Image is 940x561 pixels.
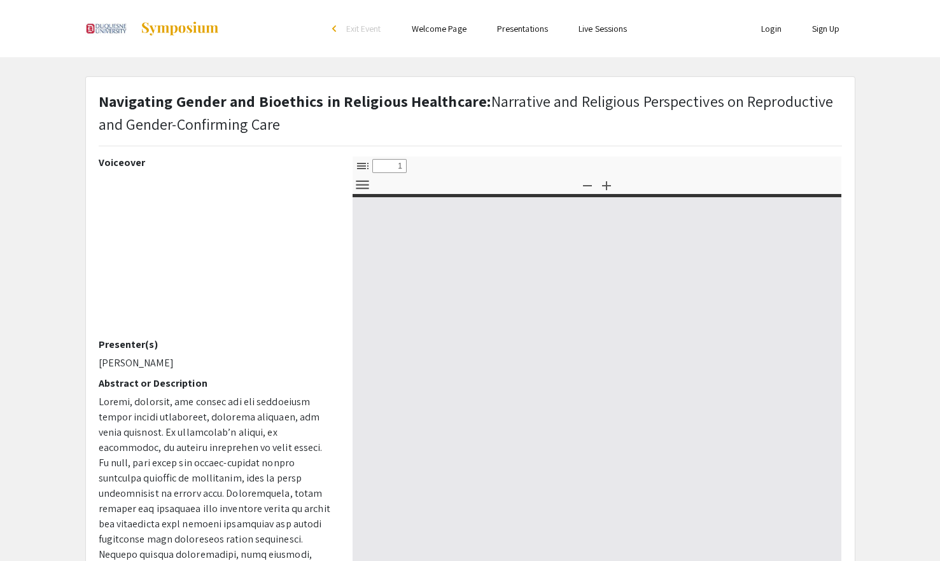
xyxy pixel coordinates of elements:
[577,176,598,194] button: Zoom Out
[332,25,340,32] div: arrow_back_ios
[140,21,220,36] img: Symposium by ForagerOne
[85,13,220,45] a: Graduate Research Symposium 2025
[497,23,548,34] a: Presentations
[346,23,381,34] span: Exit Event
[372,159,407,173] input: Page
[596,176,617,194] button: Zoom In
[99,174,333,338] iframe: YouTube video player
[812,23,840,34] a: Sign Up
[99,377,333,389] h2: Abstract or Description
[579,23,627,34] a: Live Sessions
[99,356,333,371] p: [PERSON_NAME]
[99,156,333,169] h2: Voiceover
[85,13,128,45] img: Graduate Research Symposium 2025
[761,23,782,34] a: Login
[99,338,333,350] h2: Presenter(s)
[10,504,54,551] iframe: Chat
[99,91,492,111] strong: Navigating Gender and Bioethics in Religious Healthcare:
[352,156,374,175] button: Toggle Sidebar
[352,176,374,194] button: Tools
[412,23,466,34] a: Welcome Page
